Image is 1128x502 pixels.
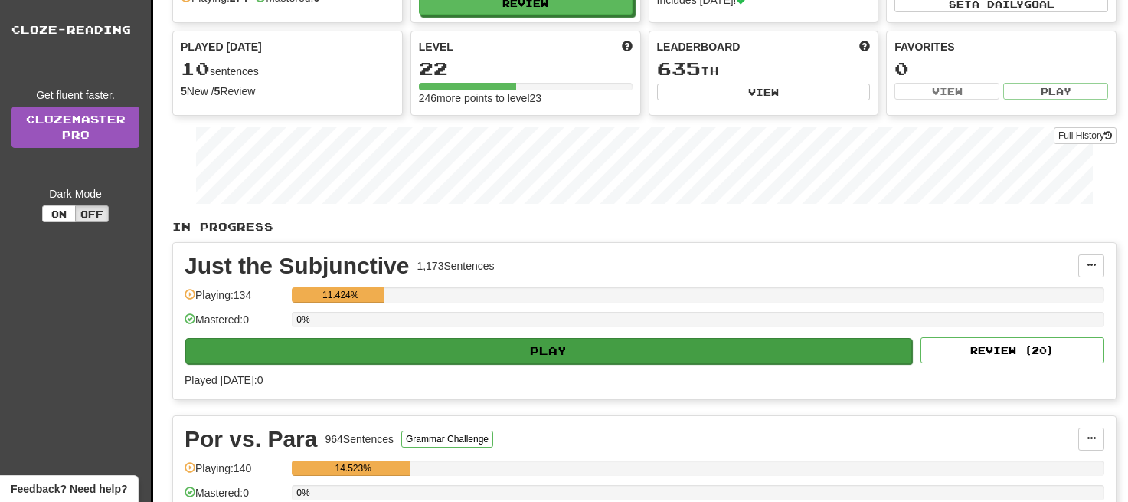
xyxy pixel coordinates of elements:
[11,87,139,103] div: Get fluent faster.
[296,287,384,303] div: 11.424%
[181,59,394,79] div: sentences
[622,39,633,54] span: Score more points to level up
[325,431,394,447] div: 964 Sentences
[181,39,262,54] span: Played [DATE]
[417,258,494,274] div: 1,173 Sentences
[185,287,284,313] div: Playing: 134
[419,59,633,78] div: 22
[11,107,139,148] a: ClozemasterPro
[1054,127,1117,144] button: Full History
[181,85,187,97] strong: 5
[185,461,284,486] div: Playing: 140
[657,59,871,79] div: th
[1003,83,1108,100] button: Play
[185,312,284,337] div: Mastered: 0
[181,84,394,99] div: New / Review
[296,461,410,476] div: 14.523%
[185,254,409,277] div: Just the Subjunctive
[75,205,109,222] button: Off
[920,337,1104,363] button: Review (20)
[859,39,870,54] span: This week in points, UTC
[214,85,221,97] strong: 5
[419,39,453,54] span: Level
[11,186,139,202] div: Dark Mode
[172,219,1117,235] p: In Progress
[419,90,633,106] div: 246 more points to level 23
[185,374,263,386] span: Played [DATE]: 0
[894,59,1108,78] div: 0
[894,39,1108,54] div: Favorites
[657,39,741,54] span: Leaderboard
[185,428,317,451] div: Por vs. Para
[11,481,127,497] span: Open feedback widget
[185,338,912,364] button: Play
[181,57,210,79] span: 10
[42,205,76,222] button: On
[657,57,701,79] span: 635
[401,431,493,448] button: Grammar Challenge
[894,83,999,100] button: View
[657,84,871,100] button: View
